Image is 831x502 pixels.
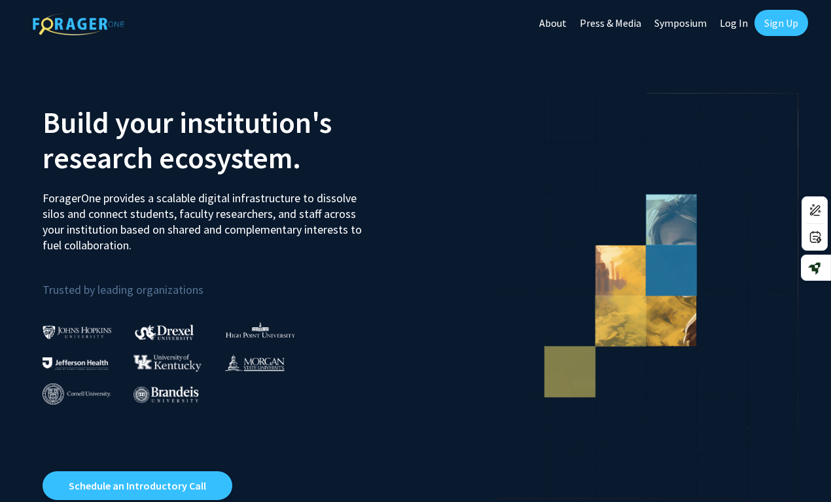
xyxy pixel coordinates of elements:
a: Sign Up [754,10,808,36]
iframe: Chat [10,443,56,492]
img: Thomas Jefferson University [43,357,108,370]
p: ForagerOne provides a scalable digital infrastructure to dissolve silos and connect students, fac... [43,181,362,253]
img: Brandeis University [133,386,199,403]
img: University of Kentucky [133,354,202,372]
img: Johns Hopkins University [43,325,112,339]
p: Trusted by leading organizations [43,264,406,300]
img: Cornell University [43,384,111,405]
h2: Build your institution's research ecosystem. [43,105,406,175]
img: Drexel University [135,325,194,340]
a: Opens in a new tab [43,471,232,500]
img: High Point University [226,322,295,338]
img: Morgan State University [224,354,285,371]
img: ForagerOne Logo [33,12,124,35]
